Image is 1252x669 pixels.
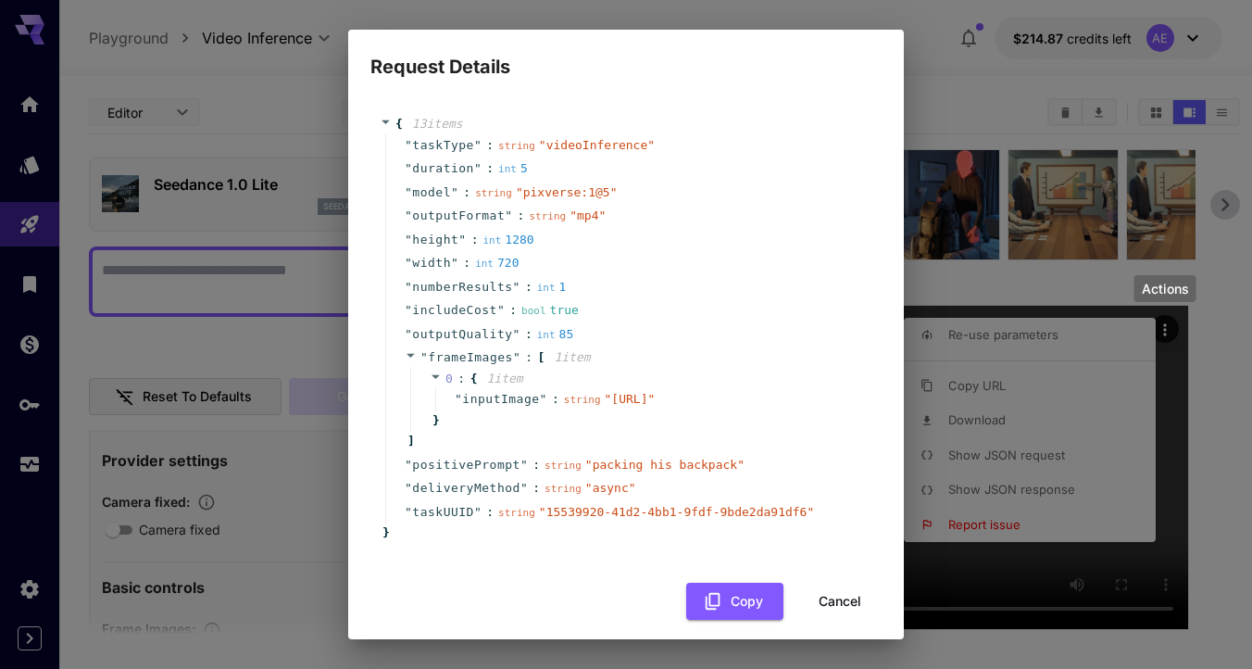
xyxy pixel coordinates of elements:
[451,185,458,199] span: "
[412,503,474,522] span: taskUUID
[513,280,520,294] span: "
[430,411,440,430] span: }
[420,350,428,364] span: "
[412,159,474,178] span: duration
[405,458,412,472] span: "
[585,481,636,495] span: " async "
[521,305,546,317] span: bool
[474,138,482,152] span: "
[540,392,547,406] span: "
[537,329,556,341] span: int
[463,183,470,202] span: :
[529,210,566,222] span: string
[605,392,656,406] span: " [URL] "
[412,136,474,155] span: taskType
[451,256,458,270] span: "
[585,458,745,472] span: " packing his backpack "
[554,350,590,364] span: 1 item
[458,233,466,246] span: "
[405,303,412,317] span: "
[475,258,494,270] span: int
[498,507,535,519] span: string
[475,254,519,272] div: 720
[525,325,532,344] span: :
[537,282,556,294] span: int
[405,185,412,199] span: "
[525,348,532,367] span: :
[412,117,463,131] span: 13 item s
[798,583,882,621] button: Cancel
[457,370,465,388] span: :
[520,458,528,472] span: "
[518,207,525,225] span: :
[380,524,390,542] span: }
[412,479,520,498] span: deliveryMethod
[1134,275,1196,302] div: Actions
[412,278,512,297] span: numberResults
[520,481,528,495] span: "
[498,163,517,175] span: int
[521,301,579,320] div: true
[412,456,520,474] span: positivePrompt
[532,479,540,498] span: :
[405,280,412,294] span: "
[412,325,512,344] span: outputQuality
[498,159,528,178] div: 5
[486,159,494,178] span: :
[498,140,535,152] span: string
[405,138,412,152] span: "
[474,161,482,175] span: "
[686,583,783,621] button: Copy
[486,503,494,522] span: :
[532,456,540,474] span: :
[405,208,412,222] span: "
[412,254,451,272] span: width
[470,370,478,388] span: {
[428,350,513,364] span: frameImages
[471,231,479,249] span: :
[497,303,505,317] span: "
[545,460,582,472] span: string
[455,392,462,406] span: "
[405,327,412,341] span: "
[516,185,618,199] span: " pixverse:1@5 "
[348,30,904,82] h2: Request Details
[463,254,470,272] span: :
[545,483,582,495] span: string
[412,183,451,202] span: model
[513,327,520,341] span: "
[505,208,512,222] span: "
[412,301,497,320] span: includeCost
[474,505,482,519] span: "
[509,301,517,320] span: :
[412,207,505,225] span: outputFormat
[538,348,545,367] span: [
[445,372,453,385] span: 0
[405,432,415,450] span: ]
[482,231,533,249] div: 1280
[462,390,539,409] span: inputImage
[537,278,567,297] div: 1
[405,256,412,270] span: "
[405,505,412,519] span: "
[486,136,494,155] span: :
[570,208,606,222] span: " mp4 "
[405,161,412,175] span: "
[564,394,601,406] span: string
[475,187,512,199] span: string
[412,231,458,249] span: height
[486,372,522,385] span: 1 item
[552,390,559,409] span: :
[537,325,574,344] div: 85
[513,350,520,364] span: "
[405,233,412,246] span: "
[539,138,655,152] span: " videoInference "
[395,115,403,133] span: {
[539,505,814,519] span: " 15539920-41d2-4bb1-9fdf-9bde2da91df6 "
[525,278,532,297] span: :
[405,481,412,495] span: "
[482,234,501,246] span: int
